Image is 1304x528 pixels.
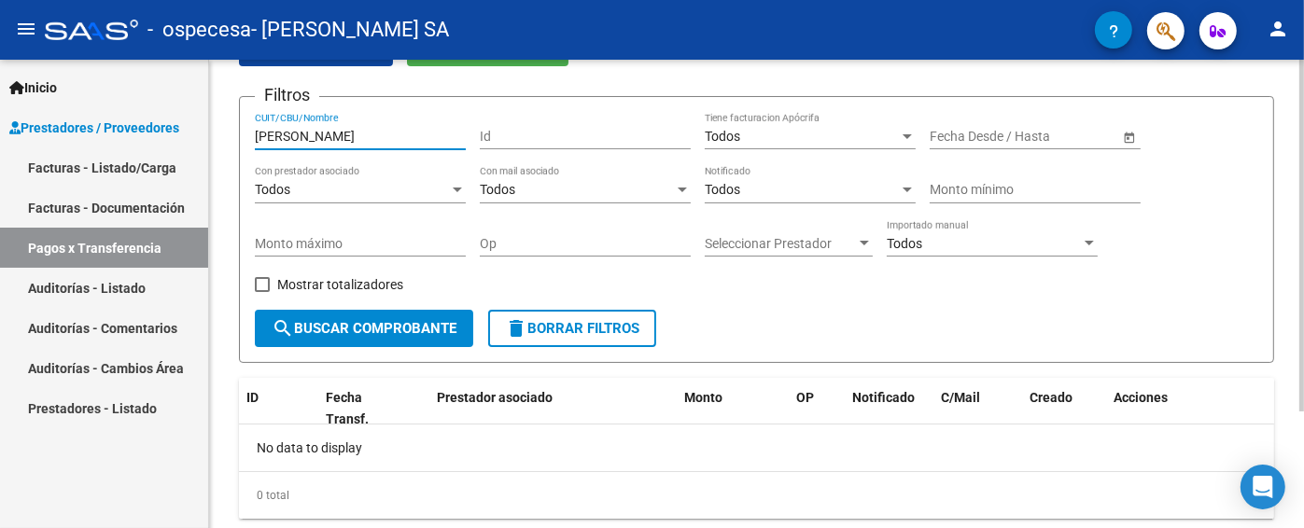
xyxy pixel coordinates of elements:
[255,82,319,108] h3: Filtros
[1022,378,1106,439] datatable-header-cell: Creado
[796,390,814,405] span: OP
[277,273,403,296] span: Mostrar totalizadores
[684,390,722,405] span: Monto
[1030,390,1073,405] span: Creado
[239,378,318,439] datatable-header-cell: ID
[887,236,922,251] span: Todos
[505,320,639,337] span: Borrar Filtros
[1119,127,1139,146] button: Open calendar
[488,310,656,347] button: Borrar Filtros
[272,317,294,340] mat-icon: search
[1267,18,1289,40] mat-icon: person
[941,390,980,405] span: C/Mail
[933,378,1022,439] datatable-header-cell: C/Mail
[272,320,456,337] span: Buscar Comprobante
[318,378,402,439] datatable-header-cell: Fecha Transf.
[239,424,1274,471] div: No data to display
[845,378,933,439] datatable-header-cell: Notificado
[1241,465,1285,509] div: Open Intercom Messenger
[930,129,998,145] input: Fecha inicio
[480,182,515,197] span: Todos
[246,390,259,405] span: ID
[1106,378,1274,439] datatable-header-cell: Acciones
[239,472,1274,519] div: 0 total
[705,129,740,144] span: Todos
[1114,390,1168,405] span: Acciones
[326,390,369,426] span: Fecha Transf.
[677,378,789,439] datatable-header-cell: Monto
[1014,129,1105,145] input: Fecha fin
[505,317,527,340] mat-icon: delete
[437,390,553,405] span: Prestador asociado
[255,310,473,347] button: Buscar Comprobante
[705,236,856,252] span: Seleccionar Prestador
[705,182,740,197] span: Todos
[9,77,57,98] span: Inicio
[852,390,915,405] span: Notificado
[789,378,845,439] datatable-header-cell: OP
[9,118,179,138] span: Prestadores / Proveedores
[429,378,677,439] datatable-header-cell: Prestador asociado
[255,182,290,197] span: Todos
[15,18,37,40] mat-icon: menu
[147,9,251,50] span: - ospecesa
[251,9,449,50] span: - [PERSON_NAME] SA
